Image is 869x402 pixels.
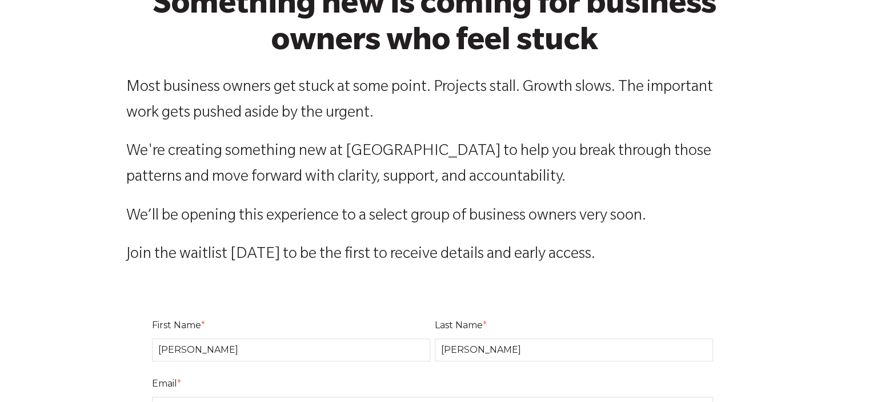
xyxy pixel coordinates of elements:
iframe: Chat Widget [812,347,869,402]
span: Email [152,378,177,389]
p: We're creating something new at [GEOGRAPHIC_DATA] to help you break through those patterns and mo... [126,140,743,191]
span: Last Name [435,320,483,331]
p: Most business owners get stuck at some point. Projects stall. Growth slows. The important work ge... [126,75,743,127]
p: We’ll be opening this experience to a select group of business owners very soon. [126,204,743,230]
p: Join the waitlist [DATE] to be the first to receive details and early access. [126,242,743,268]
span: First Name [152,320,201,331]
